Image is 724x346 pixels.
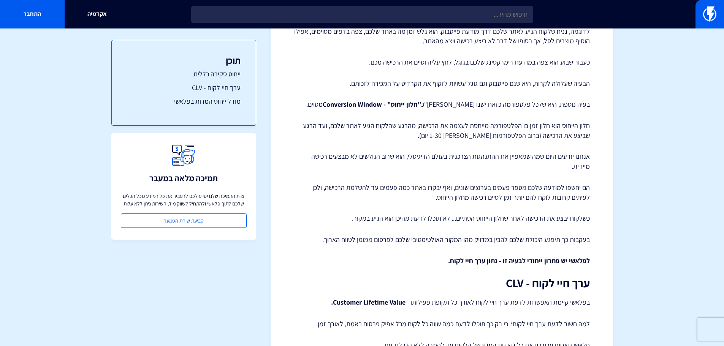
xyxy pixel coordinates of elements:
strong: לפלאשי יש פתרון ייחודי לבעיה זו - נתון ערך חיי לקוח. [448,256,590,265]
strong: "חלון ייחוס" - Conversion Window [323,100,421,109]
a: קביעת שיחת הטמעה [121,213,247,228]
h3: תמיכה מלאה במעבר [149,174,218,183]
a: ערך חיי לקוח - CLV [127,83,241,93]
a: מודל ייחוס המרות בפלאשי [127,96,241,106]
a: ייחוס סקירה כללית [127,69,241,79]
p: חלון הייחוס הוא חלון זמן בו הפלטפורמה מייחסת לעצמה את הרכישה; מהרגע שהלקוח הגיע לאתר שלכם, ועד הר... [293,121,590,140]
p: הם יחשפו למודעה שלכם מספר פעמים בערוצים שונים, ואף יבקרו באתר כמה פעמים עד להשלמת הרכישה, ולכן לע... [293,183,590,202]
p: כעבור שבוע הוא צפה במודעת רימרקטינג שלכם בגוגל, לחץ עליה וסיים את הרכישה מכם. [293,57,590,67]
h3: תוכן [127,55,241,65]
p: בעקבות כך תיפגע היכולת שלכם להבין במדויק מהו המקור האולטימטיבי שלכם לפרסום ממומן לטווח הארוך. [293,235,590,245]
input: חיפוש מהיר... [191,6,533,23]
strong: Customer Lifetime Value. [331,298,406,307]
p: בעיה נוספת, היא שלכל פלטפורמה כזאת ישנו [PERSON_NAME]"כ מסוים. [293,100,590,109]
p: בפלאשי קיימת האפשרות לדעת ערך חיי לקוח לאורך כל תקופת פעילותו – [293,297,590,308]
p: כשלקוח יבצע את הרכישה לאחר שחלון הייחוס הסתיים... לא תוכלו לדעת מהיכן הוא הגיע במקור. [293,213,590,223]
p: צוות התמיכה שלנו יסייע לכם להעביר את כל המידע מכל הכלים שלכם לתוך פלאשי ולהתחיל לשווק מיד, השירות... [121,192,247,207]
h2: ערך חיי לקוח - CLV [293,277,590,289]
p: לדוגמה, נניח שלקוח הגיע לאתר שלכם דרך מודעת פייסבוק. הוא גלש זמן מה באתר שלכם, צפה בדפים מסוימים,... [293,27,590,46]
p: למה חשוב לדעת ערך חיי לקוח? כי רק כך תוכלו לדעת כמה שווה כל לקוח מכל אפיק פרסום באמת, לאורך זמן. [293,319,590,329]
p: אנחנו יודעים היום שמה שמאפיין את ההתנהגות הצרכנית בעולם הדיגיטלי, הוא שרוב הגולשים לא מבצעים רכיש... [293,152,590,171]
p: הבעיה שעלולה לקרות, היא שגם פייסבוק וגם גוגל עשויות לזקוף את הקרדיט על המכירה לזכותם. [293,79,590,88]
